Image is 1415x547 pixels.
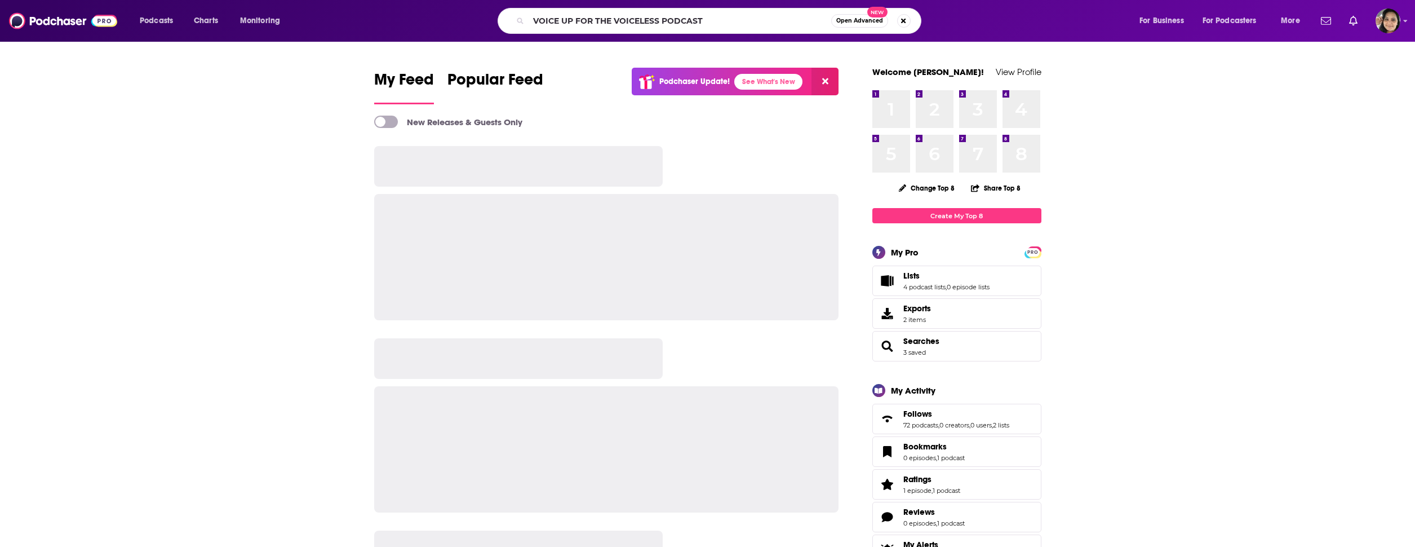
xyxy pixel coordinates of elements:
[876,444,899,460] a: Bookmarks
[903,303,931,314] span: Exports
[872,436,1041,467] span: Bookmarks
[240,13,280,29] span: Monitoring
[891,385,935,396] div: My Activity
[939,421,969,429] a: 0 creators
[508,8,932,34] div: Search podcasts, credits, & more...
[1376,8,1400,33] img: User Profile
[872,469,1041,500] span: Ratings
[903,271,990,281] a: Lists
[903,487,931,495] a: 1 episode
[659,77,730,86] p: Podchaser Update!
[872,67,984,77] a: Welcome [PERSON_NAME]!
[876,338,899,354] a: Searches
[933,487,960,495] a: 1 podcast
[903,316,931,324] span: 2 items
[903,519,936,527] a: 0 episodes
[903,271,920,281] span: Lists
[876,273,899,289] a: Lists
[1376,8,1400,33] span: Logged in as shelbyjanner
[903,409,1009,419] a: Follows
[1139,13,1184,29] span: For Business
[903,442,947,452] span: Bookmarks
[872,331,1041,361] span: Searches
[867,7,888,17] span: New
[734,74,802,90] a: See What's New
[891,247,919,258] div: My Pro
[992,421,993,429] span: ,
[836,18,883,24] span: Open Advanced
[1195,12,1273,30] button: open menu
[876,509,899,525] a: Reviews
[970,421,992,429] a: 0 users
[892,181,962,195] button: Change Top 8
[1316,11,1336,30] a: Show notifications dropdown
[996,67,1041,77] a: View Profile
[374,70,434,104] a: My Feed
[970,177,1021,199] button: Share Top 8
[936,519,937,527] span: ,
[969,421,970,429] span: ,
[132,12,188,30] button: open menu
[872,298,1041,329] a: Exports
[1345,11,1362,30] a: Show notifications dropdown
[931,487,933,495] span: ,
[903,442,965,452] a: Bookmarks
[1132,12,1198,30] button: open menu
[903,283,946,291] a: 4 podcast lists
[993,421,1009,429] a: 2 lists
[903,336,939,346] a: Searches
[232,12,295,30] button: open menu
[1026,248,1040,256] a: PRO
[872,502,1041,532] span: Reviews
[903,507,935,517] span: Reviews
[529,12,831,30] input: Search podcasts, credits, & more...
[140,13,173,29] span: Podcasts
[876,477,899,492] a: Ratings
[903,349,926,356] a: 3 saved
[374,116,522,128] a: New Releases & Guests Only
[194,13,218,29] span: Charts
[903,474,960,484] a: Ratings
[1273,12,1314,30] button: open menu
[903,454,936,462] a: 0 episodes
[903,507,965,517] a: Reviews
[831,14,888,28] button: Open AdvancedNew
[937,519,965,527] a: 1 podcast
[1203,13,1257,29] span: For Podcasters
[946,283,947,291] span: ,
[1026,248,1040,257] span: PRO
[876,306,899,321] span: Exports
[374,70,434,96] span: My Feed
[903,421,938,429] a: 72 podcasts
[903,409,932,419] span: Follows
[872,404,1041,434] span: Follows
[937,454,965,462] a: 1 podcast
[936,454,937,462] span: ,
[187,12,225,30] a: Charts
[947,283,990,291] a: 0 episode lists
[903,474,931,484] span: Ratings
[876,411,899,427] a: Follows
[1376,8,1400,33] button: Show profile menu
[447,70,543,96] span: Popular Feed
[1281,13,1300,29] span: More
[938,421,939,429] span: ,
[872,208,1041,223] a: Create My Top 8
[9,10,117,32] img: Podchaser - Follow, Share and Rate Podcasts
[447,70,543,104] a: Popular Feed
[872,266,1041,296] span: Lists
